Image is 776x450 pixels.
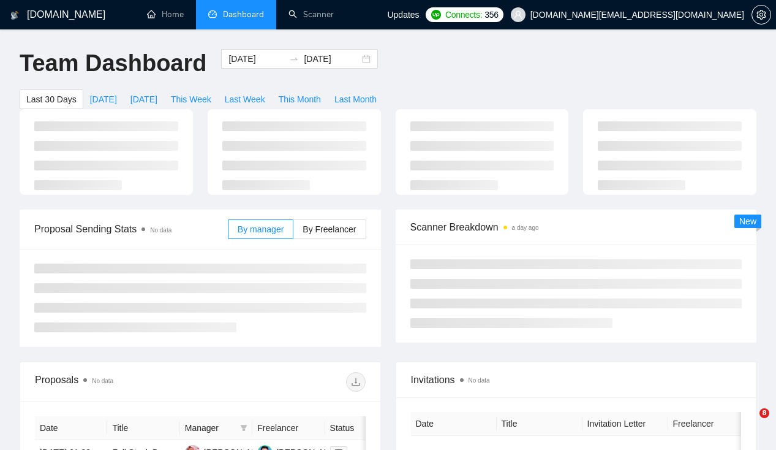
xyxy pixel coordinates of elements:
[514,10,522,19] span: user
[484,8,498,21] span: 356
[171,93,211,106] span: This Week
[35,372,200,392] div: Proposals
[272,90,328,109] button: This Month
[668,412,754,436] th: Freelancer
[303,224,356,234] span: By Freelancer
[147,9,184,20] a: homeHome
[582,412,668,436] th: Invitation Letter
[328,90,383,109] button: Last Month
[20,49,206,78] h1: Team Dashboard
[185,421,235,435] span: Manager
[289,54,299,64] span: to
[752,5,771,25] button: setting
[83,90,124,109] button: [DATE]
[752,10,771,20] a: setting
[288,9,334,20] a: searchScanner
[512,224,539,231] time: a day ago
[92,378,113,384] span: No data
[279,93,321,106] span: This Month
[130,93,157,106] span: [DATE]
[497,412,582,436] th: Title
[289,54,299,64] span: swap-right
[410,219,742,235] span: Scanner Breakdown
[734,408,764,438] iframe: Intercom live chat
[35,416,107,440] th: Date
[228,52,284,66] input: Start date
[304,52,360,66] input: End date
[240,424,247,432] span: filter
[411,372,742,387] span: Invitations
[90,93,117,106] span: [DATE]
[20,90,83,109] button: Last 30 Days
[223,9,264,20] span: Dashboard
[208,10,217,18] span: dashboard
[739,216,756,226] span: New
[387,10,419,20] span: Updates
[164,90,218,109] button: This Week
[218,90,272,109] button: Last Week
[26,93,77,106] span: Last 30 Days
[411,412,497,436] th: Date
[252,416,325,440] th: Freelancer
[180,416,252,440] th: Manager
[759,408,769,418] span: 8
[334,93,377,106] span: Last Month
[34,221,228,237] span: Proposal Sending Stats
[10,6,19,25] img: logo
[124,90,164,109] button: [DATE]
[107,416,179,440] th: Title
[431,10,441,20] img: upwork-logo.png
[225,93,265,106] span: Last Week
[238,224,284,234] span: By manager
[469,377,490,384] span: No data
[150,227,171,234] span: No data
[238,419,250,437] span: filter
[330,421,380,435] span: Status
[445,8,482,21] span: Connects:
